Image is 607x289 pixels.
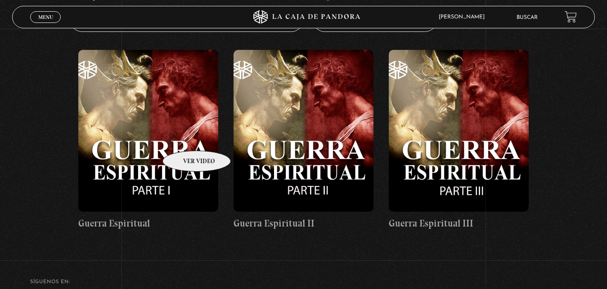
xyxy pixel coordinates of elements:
h4: SÍguenos en: [30,280,576,285]
h4: Guerra Espiritual III [389,216,529,231]
span: Cerrar [35,22,56,28]
h4: Guerra Espiritual II [234,216,373,231]
a: View your shopping cart [565,11,577,23]
a: Guerra Espiritual [78,50,218,231]
a: Guerra Espiritual II [234,50,373,231]
h4: Guerra Espiritual [78,216,218,231]
a: Buscar [517,15,538,20]
span: [PERSON_NAME] [434,14,494,20]
a: Guerra Espiritual III [389,50,529,231]
span: Menu [38,14,53,20]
